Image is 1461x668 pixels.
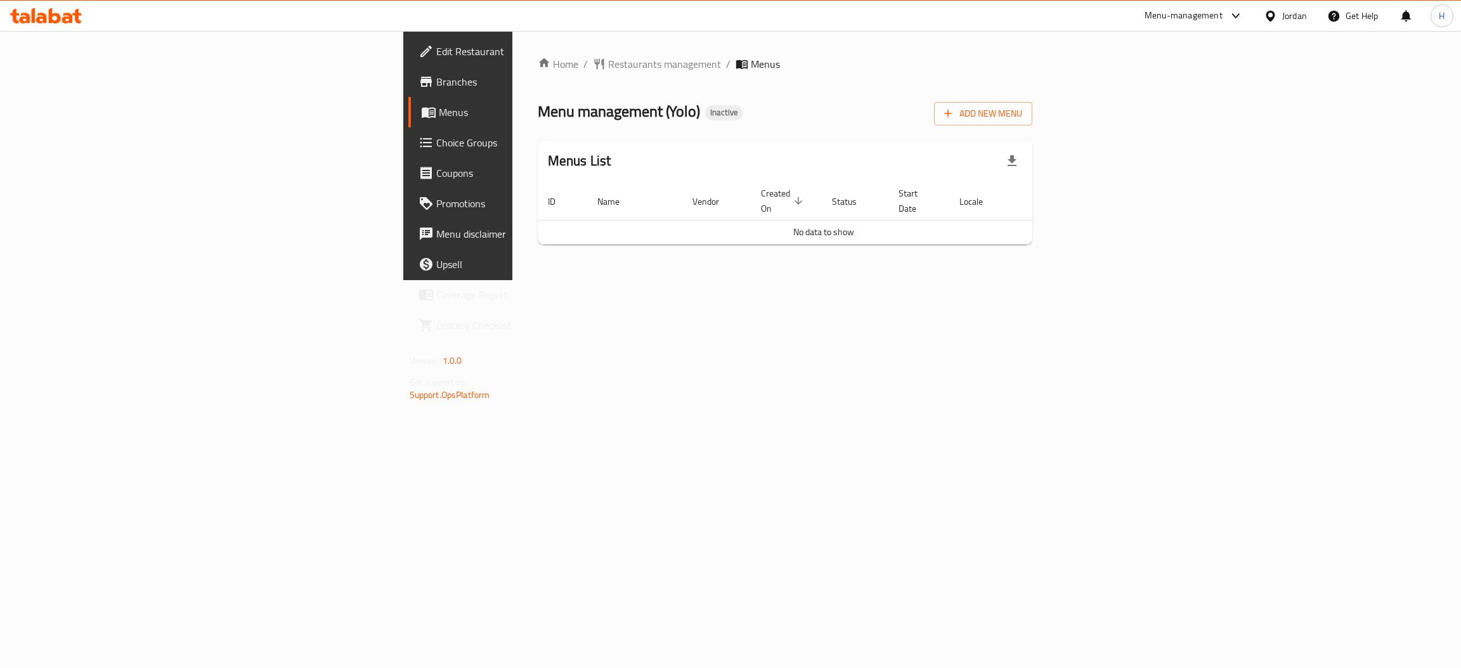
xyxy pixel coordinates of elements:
[793,224,854,240] span: No data to show
[436,226,637,241] span: Menu disclaimer
[443,352,462,369] span: 1.0.0
[593,56,721,72] a: Restaurants management
[436,135,637,150] span: Choice Groups
[538,97,700,125] span: Menu management ( Yolo )
[548,194,572,209] span: ID
[436,44,637,59] span: Edit Restaurant
[436,74,637,89] span: Branches
[538,56,1033,72] nav: breadcrumb
[597,194,636,209] span: Name
[408,219,647,249] a: Menu disclaimer
[1282,9,1307,23] div: Jordan
[408,67,647,97] a: Branches
[408,310,647,340] a: Grocery Checklist
[408,188,647,219] a: Promotions
[548,151,611,170] h2: Menus List
[1015,182,1110,221] th: Actions
[408,158,647,188] a: Coupons
[538,182,1110,245] table: enhanced table
[408,249,647,279] a: Upsell
[934,102,1032,125] button: Add New Menu
[608,56,721,72] span: Restaurants management
[832,194,873,209] span: Status
[436,165,637,181] span: Coupons
[408,279,647,310] a: Coverage Report
[959,194,999,209] span: Locale
[944,106,1022,122] span: Add New Menu
[899,186,934,216] span: Start Date
[692,194,736,209] span: Vendor
[436,318,637,333] span: Grocery Checklist
[726,56,730,72] li: /
[410,352,441,369] span: Version:
[408,97,647,127] a: Menus
[408,36,647,67] a: Edit Restaurant
[1145,8,1223,23] div: Menu-management
[436,287,637,302] span: Coverage Report
[436,257,637,272] span: Upsell
[408,127,647,158] a: Choice Groups
[705,105,743,120] div: Inactive
[439,105,637,120] span: Menus
[751,56,780,72] span: Menus
[761,186,807,216] span: Created On
[410,387,490,403] a: Support.OpsPlatform
[705,107,743,118] span: Inactive
[1439,9,1445,23] span: H
[410,374,468,390] span: Get support on:
[436,196,637,211] span: Promotions
[997,146,1027,176] div: Export file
